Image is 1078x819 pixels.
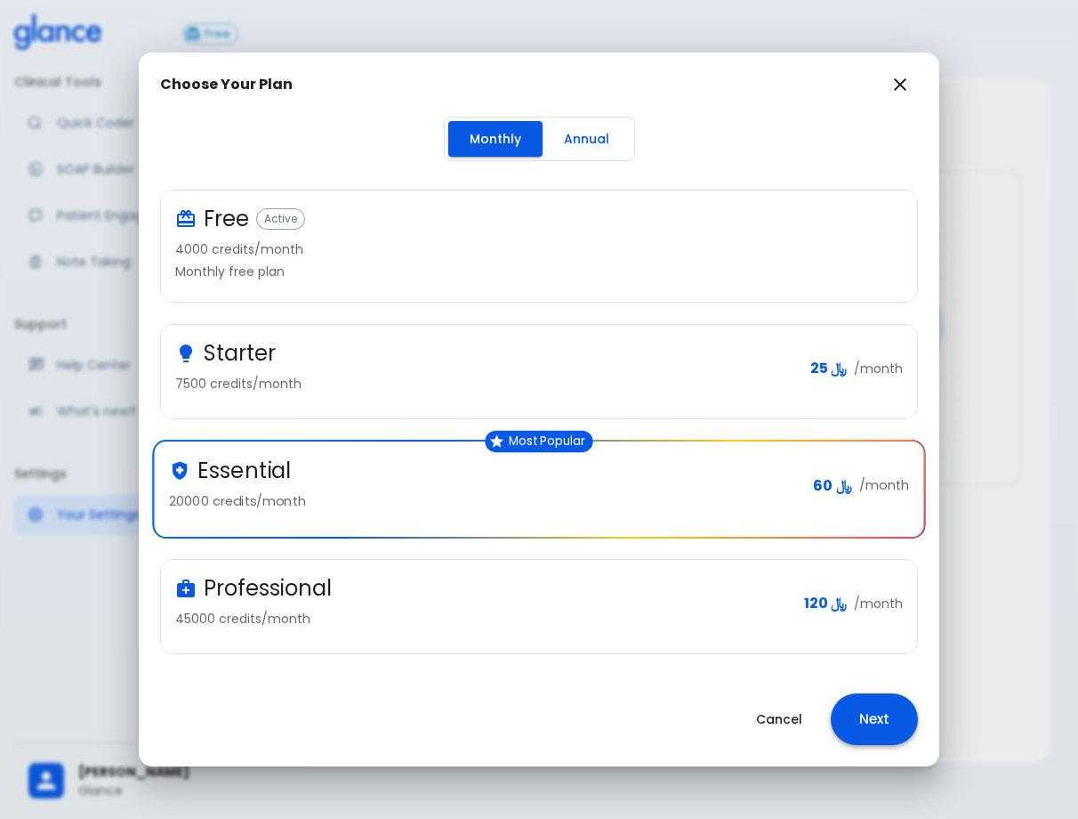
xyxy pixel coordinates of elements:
[197,456,291,485] h3: Essential
[448,121,543,158] button: Monthly
[175,375,796,393] p: 7500 credits/month
[810,360,847,377] span: ﷼ 25
[204,205,249,233] h3: Free
[204,574,332,603] h3: Professional
[813,476,852,494] span: ﷼ 60
[543,121,631,158] button: Annual
[175,263,889,280] p: Monthly free plan
[175,240,889,258] p: 4000 credits/month
[169,492,799,510] p: 20000 credits/month
[257,213,304,225] span: Active
[175,610,790,628] p: 45000 credits/month
[854,360,903,377] p: /month
[854,595,903,612] p: /month
[804,595,847,612] span: ﷼ 120
[859,476,909,494] p: /month
[735,701,824,738] button: Cancel
[204,339,276,368] h3: Starter
[502,434,593,448] span: Most Popular
[831,693,918,745] button: Next
[160,76,293,93] h2: Choose Your Plan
